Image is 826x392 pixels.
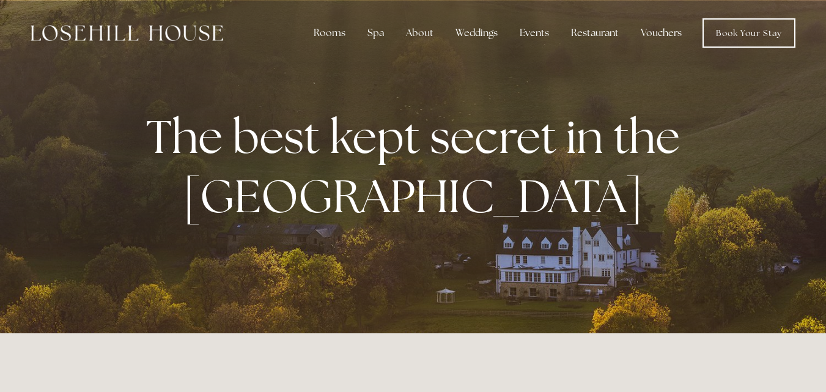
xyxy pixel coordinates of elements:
[446,21,507,45] div: Weddings
[631,21,691,45] a: Vouchers
[396,21,443,45] div: About
[702,18,795,48] a: Book Your Stay
[561,21,629,45] div: Restaurant
[31,25,223,41] img: Losehill House
[358,21,394,45] div: Spa
[510,21,559,45] div: Events
[146,106,690,226] strong: The best kept secret in the [GEOGRAPHIC_DATA]
[304,21,355,45] div: Rooms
